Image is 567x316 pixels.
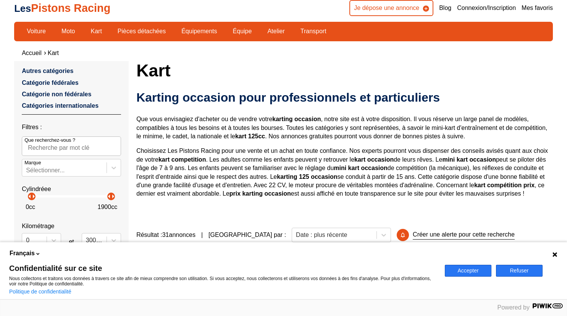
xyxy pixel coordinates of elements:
[9,264,436,272] span: Confidentialité sur ce site
[22,25,51,38] a: Voiture
[29,192,38,201] p: arrow_right
[22,91,91,97] a: Catégorie non fédérales
[86,237,87,244] input: 300000
[445,265,491,277] button: Accepter
[22,123,121,131] p: Filtres :
[442,156,496,163] strong: mini kart occasion
[272,116,321,122] strong: karting occasion
[24,159,41,166] p: Marque
[136,61,553,79] h1: Kart
[334,165,388,171] strong: mini kart occasion
[136,147,553,198] p: Choisissez Les Pistons Racing pour une vente et un achat en toute confiance. Nos experts pourront...
[228,25,257,38] a: Équipe
[22,79,79,86] a: Catégorie fédérales
[136,231,195,239] span: Résultat : 31 annonces
[496,265,543,277] button: Refuser
[457,4,516,12] a: Connexion/Inscription
[108,192,118,201] p: arrow_right
[158,156,206,163] strong: kart competition
[296,25,331,38] a: Transport
[86,25,107,38] a: Kart
[136,90,553,105] h2: Karting occasion pour professionnels et particuliers
[9,288,71,295] a: Politique de confidentialité
[235,133,265,139] strong: kart 125cc
[22,136,121,156] input: Que recherchez-vous ?
[113,25,171,38] a: Pièces détachées
[354,156,394,163] strong: kart occasion
[57,25,80,38] a: Moto
[69,238,74,246] p: et
[176,25,222,38] a: Équipements
[136,115,553,141] p: Que vous envisagiez d'acheter ou de vendre votre , notre site est à votre disposition. Il vous ré...
[22,50,42,56] a: Accueil
[277,173,337,180] strong: karting 125 occasion
[22,102,99,109] a: Catégories internationales
[14,2,110,14] a: LesPistons Racing
[98,203,118,211] p: 1900 cc
[26,237,27,244] input: 0
[24,137,75,144] p: Que recherchez-vous ?
[474,182,535,188] strong: kart compétition prix
[10,249,35,258] span: Français
[26,203,35,211] p: 0 cc
[262,25,289,38] a: Atelier
[22,68,73,74] a: Autres catégories
[208,231,286,239] p: [GEOGRAPHIC_DATA] par :
[22,222,121,230] p: Kilométrage
[14,3,31,14] span: Les
[22,185,121,193] p: Cylindréee
[439,4,451,12] a: Blog
[9,276,436,287] p: Nous collectons et traitons vos données à travers ce site afin de mieux comprendre son utilisatio...
[201,231,203,239] span: |
[229,190,291,197] strong: prix karting occasion
[522,4,553,12] a: Mes favoris
[26,167,27,174] input: MarqueSélectionner...
[48,50,59,56] a: Kart
[25,192,34,201] p: arrow_left
[105,192,114,201] p: arrow_left
[498,304,530,311] span: Powered by
[413,230,515,239] p: Créer une alerte pour cette recherche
